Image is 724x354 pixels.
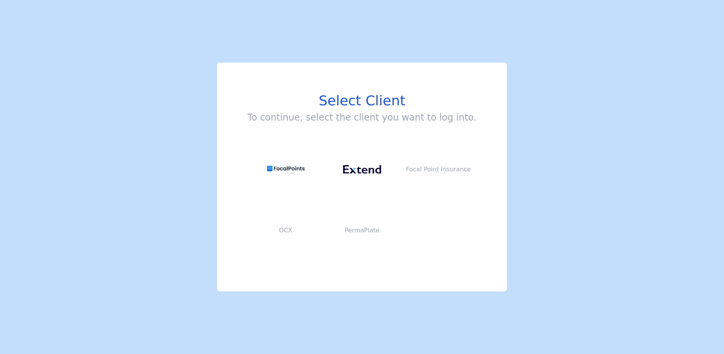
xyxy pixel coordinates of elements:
[324,226,400,235] p: PermaPlate
[248,93,476,108] h1: Select Client
[248,111,476,124] h3: To continue, select the client you want to log into.
[324,200,400,261] button: PermaPlate
[400,139,476,200] button: Focal Point Insurance
[400,165,476,174] p: Focal Point Insurance
[248,226,324,235] p: OCX
[248,200,324,261] button: OCX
